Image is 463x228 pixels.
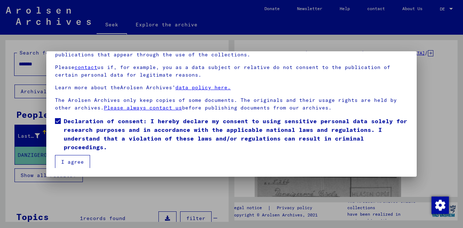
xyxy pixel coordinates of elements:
font: Arolsen Archives’ [120,84,175,91]
font: Learn more about the [55,84,120,91]
a: Please always contact us [104,104,182,111]
a: contact [75,64,97,70]
font: The Arolsen Archives only keep copies of some documents. The originals and their usage rights are... [55,97,397,111]
a: data policy here. [175,84,231,91]
font: I agree [61,159,84,165]
font: Please [55,64,75,70]
div: Change consent [431,196,449,214]
img: Change consent [432,197,449,214]
font: Declaration of consent: I hereby declare my consent to using sensitive personal data solely for r... [64,117,407,151]
font: before publishing documents from our archives. [182,104,332,111]
font: Please note that this portal about Nazi [MEDICAL_DATA] contains sensitive data on identified or i... [55,21,406,58]
button: I agree [55,155,90,169]
font: us if, for example, you as a data subject or relative do not consent to the publication of certai... [55,64,390,78]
